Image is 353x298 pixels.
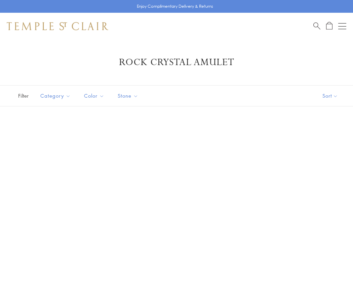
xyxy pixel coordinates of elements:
[114,92,143,100] span: Stone
[307,86,353,106] button: Show sort by
[137,3,213,10] p: Enjoy Complimentary Delivery & Returns
[113,88,143,103] button: Stone
[313,22,320,30] a: Search
[79,88,109,103] button: Color
[35,88,76,103] button: Category
[7,22,108,30] img: Temple St. Clair
[338,22,346,30] button: Open navigation
[326,22,332,30] a: Open Shopping Bag
[17,56,336,68] h1: Rock Crystal Amulet
[81,92,109,100] span: Color
[37,92,76,100] span: Category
